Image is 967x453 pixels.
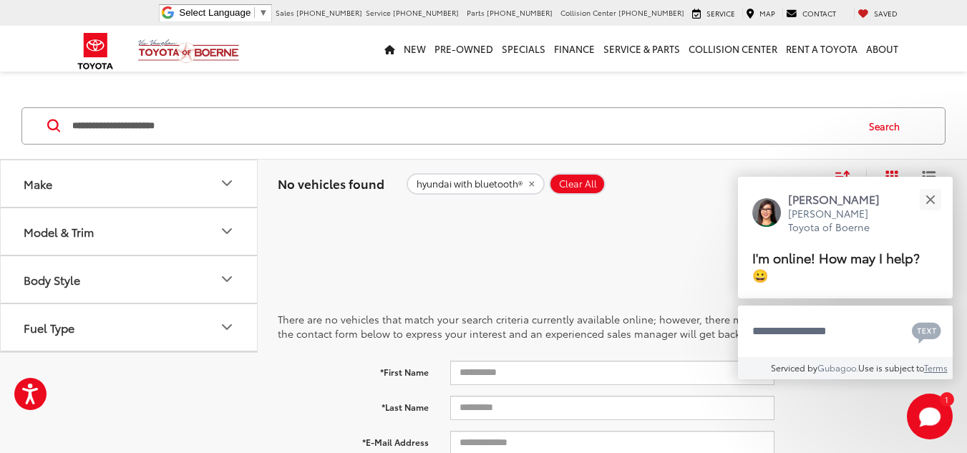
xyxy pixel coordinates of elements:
div: Fuel Type [24,321,74,334]
a: About [862,26,903,72]
button: Clear All [549,173,606,195]
span: Use is subject to [858,361,924,374]
img: Vic Vaughan Toyota of Boerne [137,39,240,64]
button: Body StyleBody Style [1,256,258,303]
span: Saved [874,8,898,19]
div: Make [24,177,52,190]
button: Toggle Chat Window [907,394,953,439]
span: Sales [276,7,294,18]
div: Close[PERSON_NAME][PERSON_NAME] Toyota of BoerneI'm online! How may I help? 😀Type your messageCha... [738,177,953,379]
button: remove hyundai%20with%20bluetooth*REGINLINE [407,173,545,195]
svg: Start Chat [907,394,953,439]
span: No vehicles found [278,175,384,192]
span: Contact [802,8,836,19]
a: Finance [550,26,599,72]
label: *E-Mail Address [267,431,439,449]
span: Service [706,8,735,19]
span: ​ [254,7,255,18]
span: ▼ [258,7,268,18]
span: hyundai with bluetooth® [417,178,523,190]
span: Map [759,8,775,19]
span: Parts [467,7,485,18]
span: Serviced by [771,361,817,374]
a: New [399,26,430,72]
input: Search by Make, Model, or Keyword [71,109,855,143]
div: Model & Trim [24,225,94,238]
span: 1 [945,396,948,402]
svg: Text [912,321,941,344]
button: Fuel TypeFuel Type [1,304,258,351]
a: Terms [924,361,948,374]
span: [PHONE_NUMBER] [618,7,684,18]
a: Pre-Owned [430,26,497,72]
button: Grid View [866,170,911,198]
a: Rent a Toyota [782,26,862,72]
span: I'm online! How may I help? 😀 [752,248,920,284]
span: Clear All [559,178,597,190]
button: Select sort value [827,170,866,198]
div: Model & Trim [218,223,235,240]
img: Toyota [69,28,122,74]
button: Search [855,108,920,144]
a: Collision Center [684,26,782,72]
textarea: Type your message [738,306,953,357]
a: Home [380,26,399,72]
button: Model & TrimModel & Trim [1,208,258,255]
div: Make [218,175,235,192]
div: Body Style [24,273,80,286]
span: [PHONE_NUMBER] [296,7,362,18]
div: Body Style [218,271,235,288]
button: List View [911,170,947,198]
a: My Saved Vehicles [854,8,901,19]
span: [PHONE_NUMBER] [393,7,459,18]
p: [PERSON_NAME] [788,191,894,207]
label: *First Name [267,361,439,379]
span: Collision Center [560,7,616,18]
a: Gubagoo. [817,361,858,374]
a: Specials [497,26,550,72]
a: Contact [782,8,840,19]
span: Select Language [179,7,251,18]
p: [PERSON_NAME] Toyota of Boerne [788,207,894,235]
a: Select Language​ [179,7,268,18]
label: *Last Name [267,396,439,414]
a: Map [742,8,779,19]
span: Service [366,7,391,18]
a: Service [689,8,739,19]
p: There are no vehicles that match your search criteria currently available online; however, there ... [278,312,947,341]
button: Chat with SMS [908,315,946,347]
a: Service & Parts: Opens in a new tab [599,26,684,72]
div: Fuel Type [218,318,235,336]
span: [PHONE_NUMBER] [487,7,553,18]
button: MakeMake [1,160,258,207]
button: Close [915,184,946,215]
